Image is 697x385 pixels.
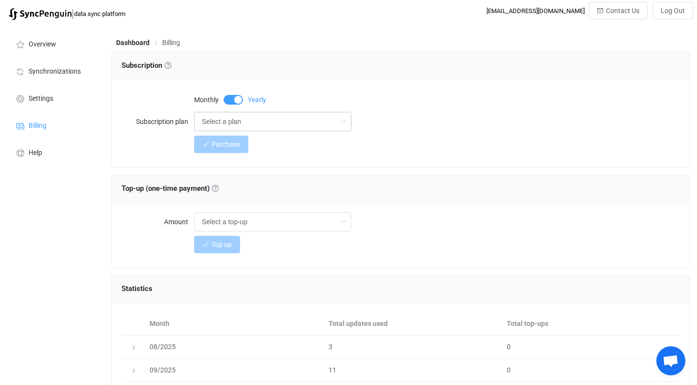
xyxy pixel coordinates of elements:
[324,341,502,353] div: 3
[121,112,194,131] label: Subscription plan
[502,365,680,376] div: 0
[9,7,125,20] a: |data sync platform
[121,212,194,231] label: Amount
[72,7,74,20] span: |
[502,318,680,329] div: Total top-ups
[212,140,240,148] span: Purchase
[5,57,102,84] a: Synchronizations
[162,39,180,46] span: Billing
[194,112,351,131] input: Select a plan
[502,341,680,353] div: 0
[194,96,219,103] span: Monthly
[5,84,102,111] a: Settings
[194,136,248,153] button: Purchase
[116,39,180,46] div: Breadcrumb
[486,7,585,15] div: [EMAIL_ADDRESS][DOMAIN_NAME]
[248,96,266,103] span: Yearly
[29,95,53,103] span: Settings
[194,212,351,231] input: Select a top-up
[656,346,685,375] div: Open chat
[29,68,81,76] span: Synchronizations
[74,10,125,17] span: data sync platform
[145,318,324,329] div: Month
[29,149,42,157] span: Help
[194,236,240,253] button: Top up
[5,111,102,139] a: Billing
[29,122,46,130] span: Billing
[121,61,171,70] span: Subscription
[121,184,219,193] span: Top-up (one-time payment)
[652,2,693,19] button: Log Out
[606,7,639,15] span: Contact Us
[145,365,324,376] div: 09/2025
[324,365,502,376] div: 11
[661,7,685,15] span: Log Out
[212,241,232,248] span: Top up
[145,341,324,353] div: 08/2025
[121,284,152,293] span: Statistics
[5,139,102,166] a: Help
[324,318,502,329] div: Total updates used
[116,39,150,46] span: Dashboard
[589,2,648,19] button: Contact Us
[5,30,102,57] a: Overview
[29,41,56,48] span: Overview
[9,8,72,20] img: syncpenguin.svg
